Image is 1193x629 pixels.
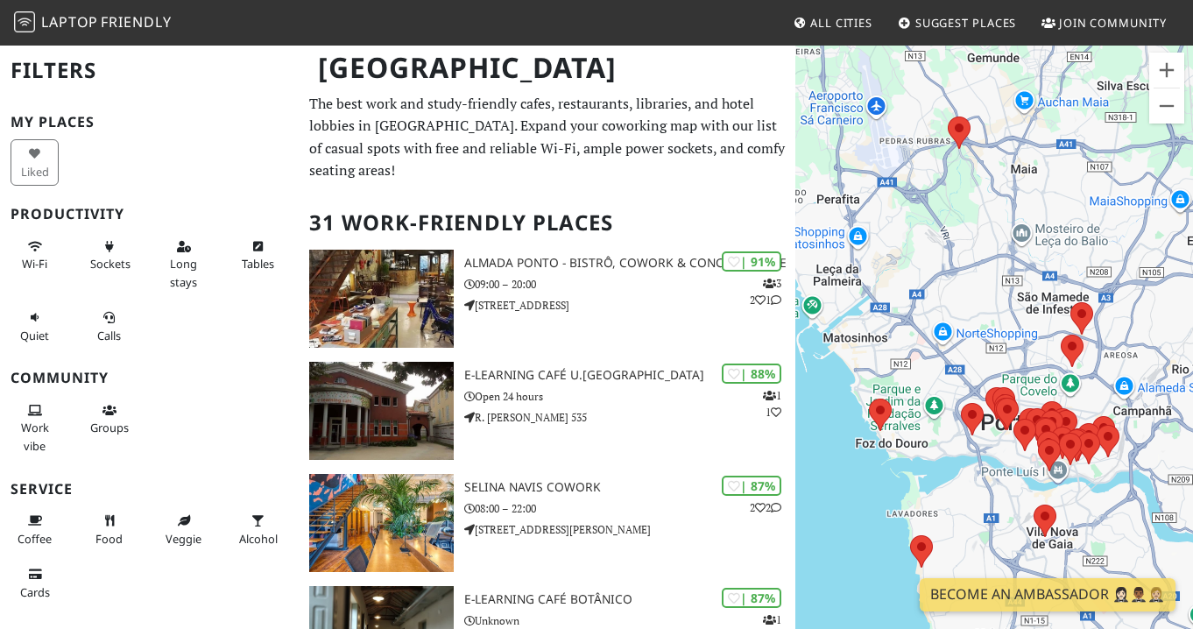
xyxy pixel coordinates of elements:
button: Zoom in [1149,53,1184,88]
button: Veggie [159,506,208,553]
button: Food [85,506,133,553]
span: Credit cards [20,584,50,600]
a: Join Community [1034,7,1174,39]
span: People working [21,420,49,453]
p: [STREET_ADDRESS][PERSON_NAME] [464,521,795,538]
div: | 88% [722,364,781,384]
p: 1 1 [763,387,781,421]
h2: 31 Work-Friendly Places [309,196,786,250]
span: Long stays [170,256,197,289]
img: Almada Ponto - Bistrô, Cowork & Concept Store [309,250,454,348]
p: 09:00 – 20:00 [464,276,795,293]
button: Quiet [11,303,59,350]
span: Stable Wi-Fi [22,256,47,272]
h3: Selina Navis CoWork [464,480,795,495]
a: Become an Ambassador 🤵🏻‍♀️🤵🏾‍♂️🤵🏼‍♀️ [920,578,1175,611]
button: Alcohol [234,506,282,553]
button: Calls [85,303,133,350]
h3: Community [11,370,288,386]
span: Alcohol [239,531,278,547]
h3: e-learning Café U.[GEOGRAPHIC_DATA] [464,368,795,383]
a: Suggest Places [891,7,1024,39]
p: R. [PERSON_NAME] 535 [464,409,795,426]
span: Work-friendly tables [242,256,274,272]
div: | 91% [722,251,781,272]
span: Food [95,531,123,547]
h3: E-learning Café Botânico [464,592,795,607]
span: All Cities [810,15,872,31]
a: e-learning Café U.Porto | 88% 11 e-learning Café U.[GEOGRAPHIC_DATA] Open 24 hours R. [PERSON_NAM... [299,362,796,460]
span: Power sockets [90,256,131,272]
button: Tables [234,232,282,279]
span: Suggest Places [915,15,1017,31]
h3: Productivity [11,206,288,223]
h2: Filters [11,44,288,97]
img: Selina Navis CoWork [309,474,454,572]
a: All Cities [786,7,879,39]
button: Zoom out [1149,88,1184,124]
p: [STREET_ADDRESS] [464,297,795,314]
h3: Service [11,481,288,498]
a: LaptopFriendly LaptopFriendly [14,8,172,39]
h3: My Places [11,114,288,131]
button: Cards [11,560,59,606]
span: Join Community [1059,15,1167,31]
span: Group tables [90,420,129,435]
a: Almada Ponto - Bistrô, Cowork & Concept Store | 91% 321 Almada Ponto - Bistrô, Cowork & Concept S... [299,250,796,348]
span: Video/audio calls [97,328,121,343]
div: | 87% [722,476,781,496]
button: Groups [85,396,133,442]
h3: Almada Ponto - Bistrô, Cowork & Concept Store [464,256,795,271]
button: Work vibe [11,396,59,460]
p: Open 24 hours [464,388,795,405]
button: Sockets [85,232,133,279]
div: | 87% [722,588,781,608]
span: Laptop [41,12,98,32]
img: LaptopFriendly [14,11,35,32]
img: e-learning Café U.Porto [309,362,454,460]
p: 08:00 – 22:00 [464,500,795,517]
p: Unknown [464,612,795,629]
p: 3 2 1 [750,275,781,308]
p: The best work and study-friendly cafes, restaurants, libraries, and hotel lobbies in [GEOGRAPHIC_... [309,93,786,182]
button: Coffee [11,506,59,553]
span: Coffee [18,531,52,547]
span: Quiet [20,328,49,343]
h1: [GEOGRAPHIC_DATA] [304,44,793,92]
p: 2 2 [750,499,781,516]
a: Selina Navis CoWork | 87% 22 Selina Navis CoWork 08:00 – 22:00 [STREET_ADDRESS][PERSON_NAME] [299,474,796,572]
button: Long stays [159,232,208,296]
span: Veggie [166,531,201,547]
button: Wi-Fi [11,232,59,279]
span: Friendly [101,12,171,32]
